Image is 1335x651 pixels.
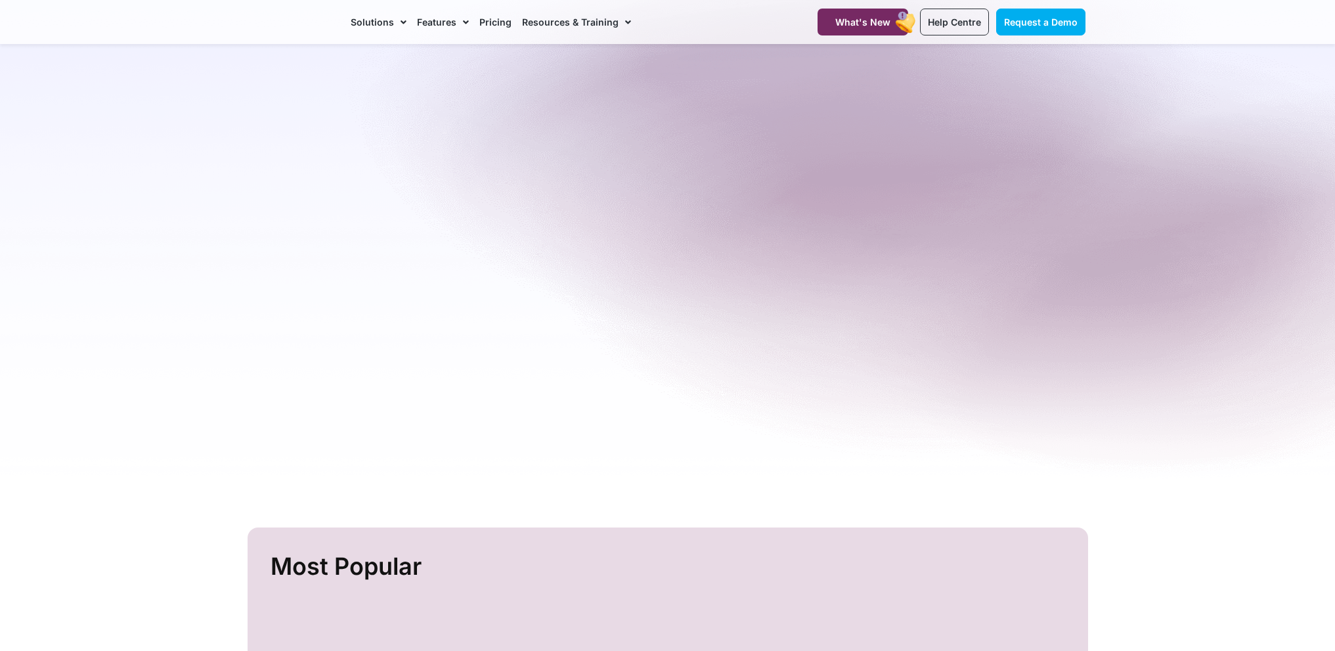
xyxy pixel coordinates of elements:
span: Help Centre [928,16,981,28]
a: Help Centre [920,9,989,35]
a: What's New [818,9,908,35]
h2: Most Popular [271,547,1068,586]
a: Request a Demo [996,9,1085,35]
span: What's New [835,16,890,28]
img: CareMaster Logo [249,12,338,32]
span: Request a Demo [1004,16,1078,28]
